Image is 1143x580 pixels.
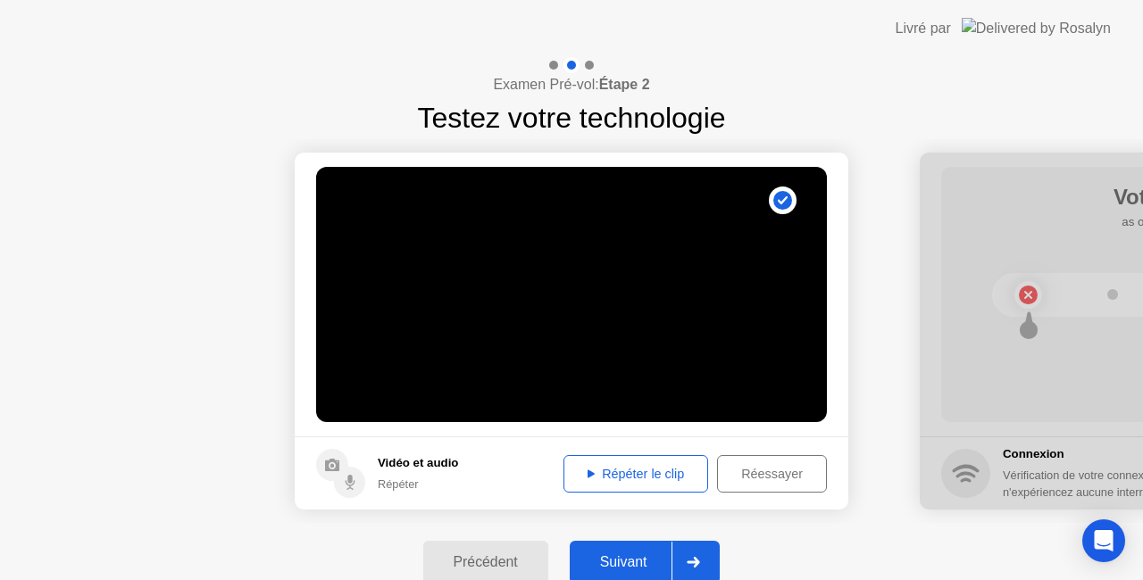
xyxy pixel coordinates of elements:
[962,18,1111,38] img: Delivered by Rosalyn
[417,96,725,139] h1: Testez votre technologie
[599,77,650,92] b: Étape 2
[1082,519,1125,562] div: Open Intercom Messenger
[493,74,649,95] h4: Examen Pré-vol:
[563,455,708,493] button: Répéter le clip
[723,467,821,481] div: Réessayer
[378,454,458,472] h5: Vidéo et audio
[717,455,827,493] button: Réessayer
[429,554,543,570] div: Précédent
[378,476,458,493] div: Répéter
[575,554,672,570] div: Suivant
[896,18,951,39] div: Livré par
[570,467,702,481] div: Répéter le clip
